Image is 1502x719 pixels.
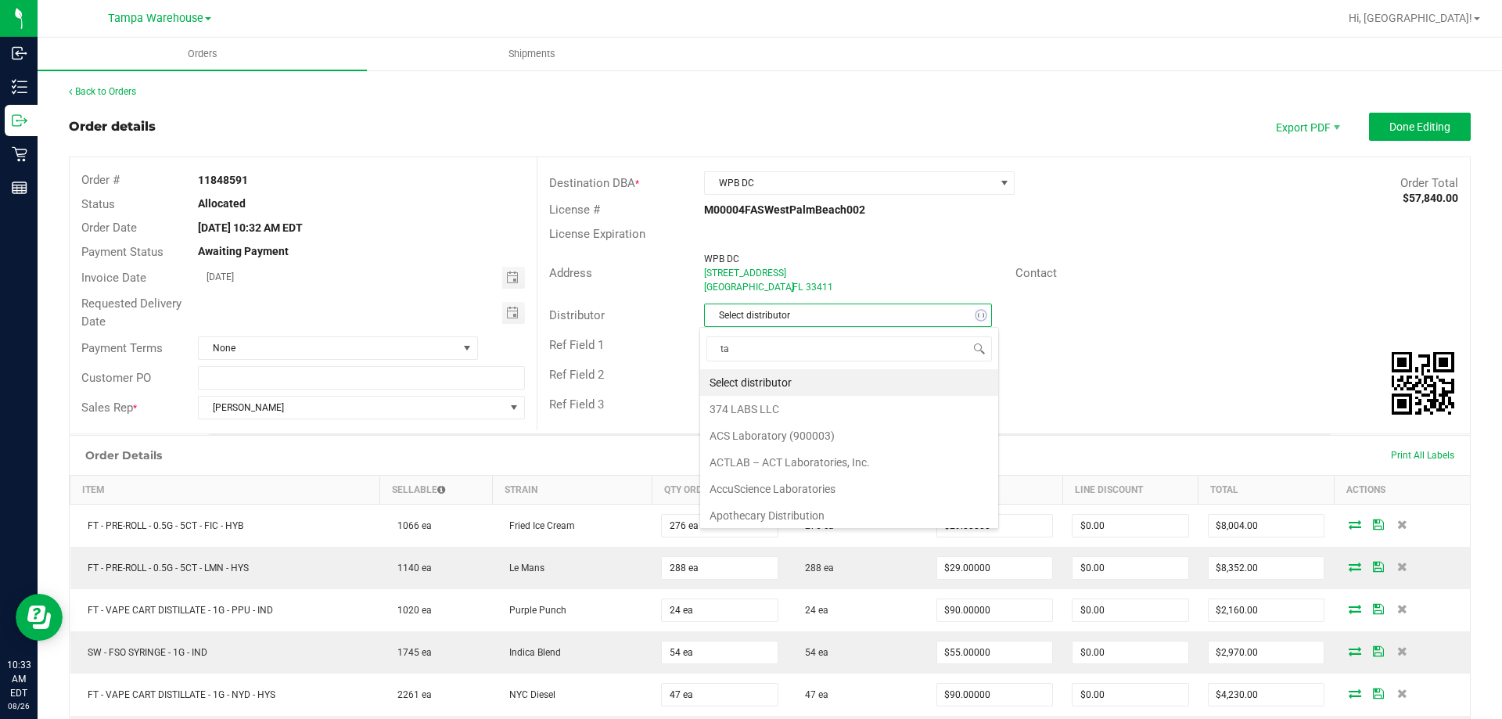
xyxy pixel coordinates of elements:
input: 0 [1073,557,1188,579]
th: Sellable [380,476,492,505]
span: Customer PO [81,371,151,385]
input: 0 [1209,557,1324,579]
th: Line Discount [1062,476,1198,505]
li: ACTLAB – ACT Laboratories, Inc. [700,449,998,476]
th: Actions [1334,476,1470,505]
span: 1020 ea [390,605,432,616]
span: Done Editing [1389,120,1450,133]
span: Indica Blend [501,647,561,658]
span: 2261 ea [390,689,432,700]
strong: [DATE] 10:32 AM EDT [198,221,303,234]
span: FT - VAPE CART DISTILLATE - 1G - PPU - IND [80,605,273,616]
th: Item [70,476,380,505]
span: Ref Field 3 [549,397,604,412]
li: 374 LABS LLC [700,396,998,422]
span: Status [81,197,115,211]
span: FL [792,282,803,293]
span: License # [549,203,600,217]
span: Purple Punch [501,605,566,616]
span: WPB DC [705,172,994,194]
input: 0 [662,684,778,706]
a: Back to Orders [69,86,136,97]
span: 33411 [806,282,833,293]
input: 0 [1209,642,1324,663]
span: 24 ea [797,605,828,616]
span: SW - FSO SYRINGE - 1G - IND [80,647,207,658]
li: ACS Laboratory (900003) [700,422,998,449]
span: Address [549,266,592,280]
span: Delete Order Detail [1390,604,1414,613]
span: Sales Rep [81,401,133,415]
span: Ref Field 1 [549,338,604,352]
span: 54 ea [797,647,828,658]
h1: Order Details [85,449,162,462]
input: 0 [662,557,778,579]
span: Delete Order Detail [1390,688,1414,698]
input: 0 [1073,515,1188,537]
span: Hi, [GEOGRAPHIC_DATA]! [1349,12,1472,24]
li: Select distributor [700,369,998,396]
span: 1066 ea [390,520,432,531]
img: Scan me! [1392,352,1454,415]
span: Distributor [549,308,605,322]
span: Ref Field 2 [549,368,604,382]
inline-svg: Inbound [12,45,27,61]
inline-svg: Reports [12,180,27,196]
a: Orders [38,38,367,70]
input: 0 [937,599,1053,621]
span: Print All Labels [1391,450,1454,461]
span: Toggle calendar [502,267,525,289]
span: 1745 ea [390,647,432,658]
span: FT - PRE-ROLL - 0.5G - 5CT - LMN - HYS [80,563,249,573]
span: Order # [81,173,120,187]
input: 0 [1073,684,1188,706]
span: FT - VAPE CART DISTILLATE - 1G - NYD - HYS [80,689,275,700]
p: 10:33 AM EDT [7,658,31,700]
input: 0 [937,557,1053,579]
input: 0 [937,642,1053,663]
span: 47 ea [797,689,828,700]
strong: $57,840.00 [1403,192,1458,204]
span: , [791,282,792,293]
a: Shipments [367,38,696,70]
span: Destination DBA [549,176,635,190]
inline-svg: Outbound [12,113,27,128]
input: 0 [937,684,1053,706]
span: Delete Order Detail [1390,519,1414,529]
span: FT - PRE-ROLL - 0.5G - 5CT - FIC - HYB [80,520,243,531]
span: Contact [1015,266,1057,280]
button: Done Editing [1369,113,1471,141]
span: Save Order Detail [1367,646,1390,656]
span: Fried Ice Cream [501,520,575,531]
li: Export PDF [1259,113,1353,141]
input: 0 [1209,599,1324,621]
span: Toggle calendar [502,302,525,324]
p: 08/26 [7,700,31,712]
span: Delete Order Detail [1390,562,1414,571]
input: 0 [662,515,778,537]
th: Qty Ordered [652,476,788,505]
input: 0 [662,642,778,663]
span: Save Order Detail [1367,519,1390,529]
span: WPB DC [704,253,739,264]
span: None [199,337,458,359]
span: Le Mans [501,563,544,573]
input: 0 [1073,642,1188,663]
span: [GEOGRAPHIC_DATA] [704,282,794,293]
span: Save Order Detail [1367,688,1390,698]
span: Tampa Warehouse [108,12,203,25]
th: Strain [492,476,652,505]
span: Order Date [81,221,137,235]
inline-svg: Retail [12,146,27,162]
span: Order Total [1400,176,1458,190]
li: AccuScience Laboratories [700,476,998,502]
strong: 11848591 [198,174,248,186]
span: Shipments [487,47,577,61]
input: 0 [1073,599,1188,621]
qrcode: 11848591 [1392,352,1454,415]
div: Order details [69,117,156,136]
span: Save Order Detail [1367,604,1390,613]
li: Apothecary Distribution [700,502,998,529]
span: [STREET_ADDRESS] [704,268,786,279]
